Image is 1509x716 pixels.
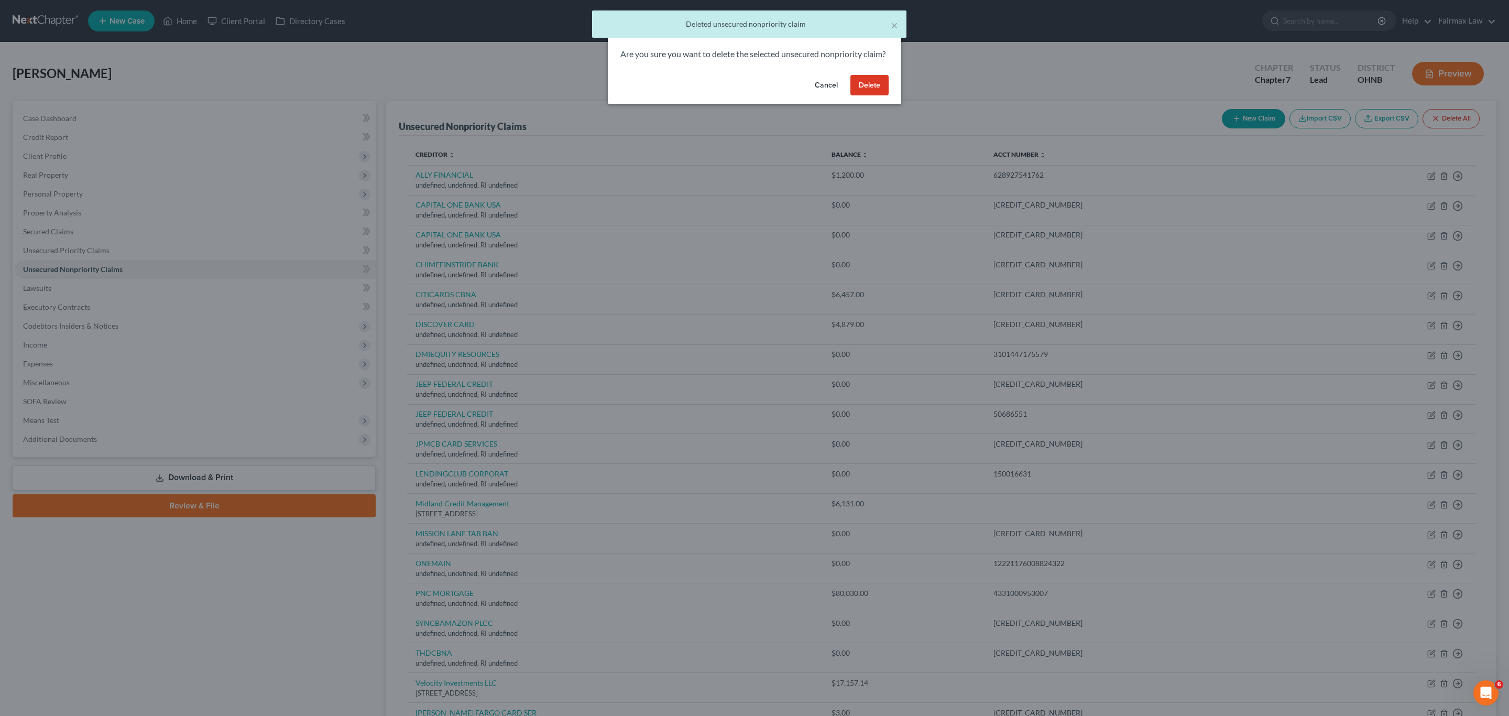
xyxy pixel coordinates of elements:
[850,75,889,96] button: Delete
[1473,680,1499,706] iframe: Intercom live chat
[600,19,898,29] div: Deleted unsecured nonpriority claim
[806,75,846,96] button: Cancel
[891,19,898,31] button: ×
[1495,680,1503,689] span: 6
[620,48,889,60] p: Are you sure you want to delete the selected unsecured nonpriority claim?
